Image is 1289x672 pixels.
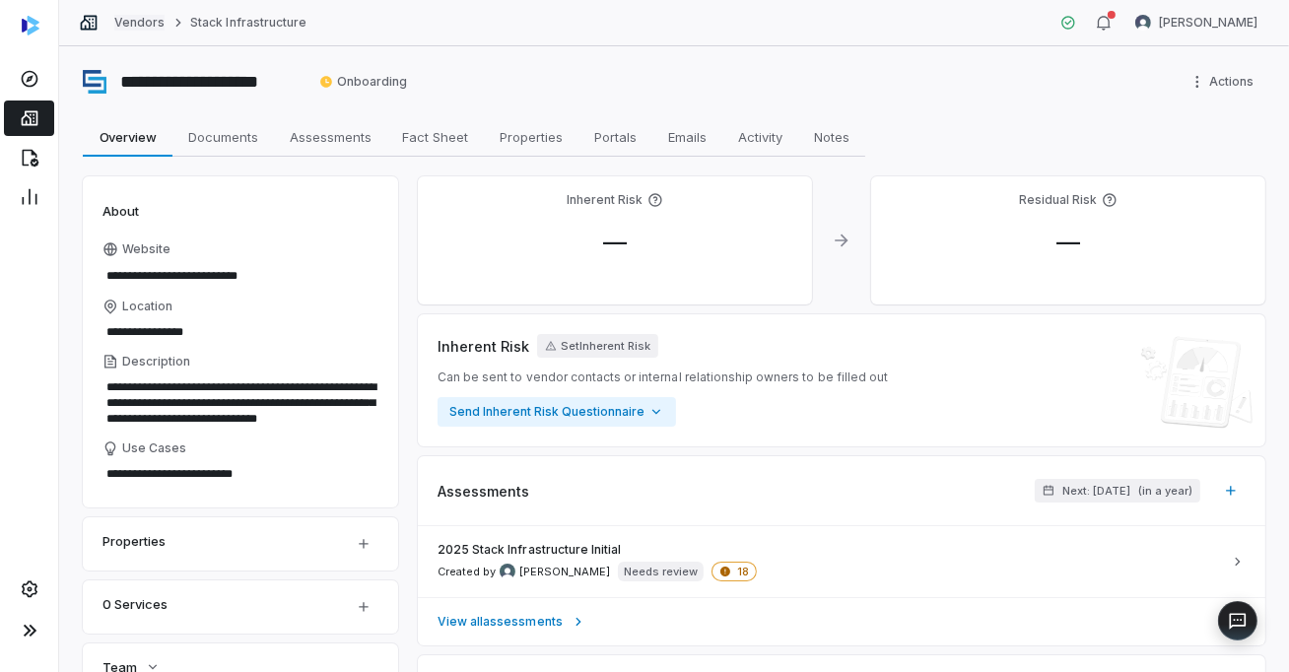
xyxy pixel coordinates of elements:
span: — [587,228,643,256]
span: Onboarding [319,74,407,90]
span: Use Cases [122,440,186,456]
h4: Residual Risk [1020,192,1098,208]
span: Assessments [438,481,529,502]
a: Vendors [114,15,165,31]
a: 2025 Stack Infrastructure InitialCreated by Brittany Durbin avatar[PERSON_NAME]Needs review18 [418,526,1265,597]
button: SetInherent Risk [537,334,658,358]
span: Assessments [282,124,379,150]
span: Description [122,354,190,370]
span: Inherent Risk [438,336,529,357]
span: About [102,202,139,220]
input: Website [102,262,345,290]
button: Next: [DATE](in a year) [1035,479,1200,503]
span: 2025 Stack Infrastructure Initial [438,542,621,558]
span: Location [122,299,172,314]
img: Brittany Durbin avatar [500,564,515,579]
span: Activity [730,124,790,150]
span: Properties [492,124,571,150]
img: svg%3e [22,16,39,35]
span: — [1041,228,1096,256]
span: Overview [92,124,165,150]
span: Website [122,241,170,257]
img: Anita Ritter avatar [1135,15,1151,31]
span: [PERSON_NAME] [1159,15,1257,31]
span: Documents [180,124,266,150]
span: Portals [586,124,644,150]
span: Can be sent to vendor contacts or internal relationship owners to be filled out [438,370,888,385]
button: Anita Ritter avatar[PERSON_NAME] [1123,8,1269,37]
span: Notes [806,124,857,150]
textarea: Description [102,373,378,433]
span: ( in a year ) [1138,484,1192,499]
span: Next: [DATE] [1062,484,1130,499]
span: Fact Sheet [395,124,477,150]
input: Location [102,318,378,346]
h4: Inherent Risk [568,192,644,208]
span: Emails [660,124,714,150]
span: [PERSON_NAME] [519,565,610,579]
a: View allassessments [418,597,1265,645]
p: Needs review [624,564,698,579]
textarea: Use Cases [102,460,378,488]
span: 18 [712,562,757,581]
a: Stack Infrastructure [190,15,306,31]
button: Send Inherent Risk Questionnaire [438,397,676,427]
button: More actions [1184,67,1265,97]
span: View all assessments [438,614,563,630]
span: Created by [438,564,610,579]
